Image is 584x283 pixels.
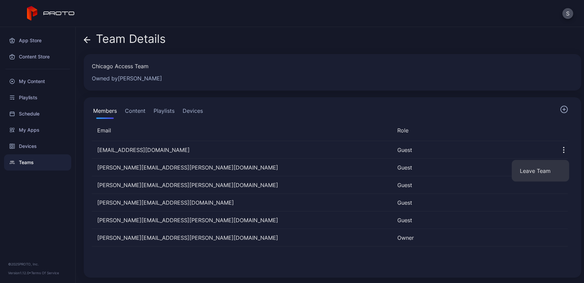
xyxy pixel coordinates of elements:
a: Schedule [4,106,71,122]
button: Leave Team [512,160,569,182]
div: Owned by [PERSON_NAME] [92,74,565,82]
div: dylan.brotzman@accenture.com [92,234,392,242]
div: Guest [397,216,545,224]
a: Playlists [4,89,71,106]
div: Guest [397,199,545,207]
a: Teams [4,154,71,171]
div: muddasar.munir@accenture.com [92,181,392,189]
a: My Apps [4,122,71,138]
div: Email [97,126,392,134]
div: Guest [397,146,545,154]
div: Role [397,126,545,134]
button: Members [92,105,118,119]
button: Content [124,105,147,119]
a: App Store [4,32,71,49]
span: Version 1.12.0 • [8,271,31,275]
button: Playlists [152,105,176,119]
a: Terms Of Service [31,271,59,275]
div: Owner [397,234,545,242]
div: fabiola.aguirre@accenture.com [92,163,392,172]
a: Content Store [4,49,71,65]
div: select-chicago@accenture.com [92,146,392,154]
div: adam.mosoff@accenture.com [92,199,392,207]
a: My Content [4,73,71,89]
div: Guest [397,163,545,172]
button: S [562,8,573,19]
button: Devices [181,105,204,119]
div: Guest [397,181,545,189]
div: Chicago Access Team [92,62,565,70]
div: © 2025 PROTO, Inc. [8,261,67,267]
a: Devices [4,138,71,154]
div: Team Details [84,32,166,49]
div: tony.rood@accenture.com [92,216,392,224]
